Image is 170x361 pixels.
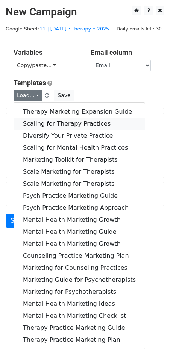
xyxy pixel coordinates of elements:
[14,226,145,238] a: Mental Health Marketing Guide
[14,178,145,190] a: Scale Marketing for Therapists
[14,262,145,274] a: Marketing for Counseling Practices
[14,130,145,142] a: Diversify Your Private Practice
[14,322,145,334] a: Therapy Practice Marketing Guide
[14,60,59,71] a: Copy/paste...
[6,6,164,18] h2: New Campaign
[14,142,145,154] a: Scaling for Mental Health Practices
[114,26,164,32] a: Daily emails left: 30
[14,298,145,310] a: Mental Health Marketing Ideas
[39,26,109,32] a: 11 | [DATE] • therapy • 2025
[14,190,145,202] a: Psych Practice Marketing Guide
[14,48,79,57] h5: Variables
[14,79,46,87] a: Templates
[14,238,145,250] a: Mental Health Marketing Growth
[14,334,145,346] a: Therapy Practice Marketing Plan
[14,118,145,130] a: Scaling for Therapy Practices
[6,214,30,228] a: Send
[14,214,145,226] a: Mental Health Marketing Growth
[14,202,145,214] a: Psych Practice Marketing Approach
[14,286,145,298] a: Marketing for Psychotherapists
[114,25,164,33] span: Daily emails left: 30
[14,90,42,101] a: Load...
[14,166,145,178] a: Scale Marketing for Therapists
[91,48,156,57] h5: Email column
[14,106,145,118] a: Therapy Marketing Expansion Guide
[132,325,170,361] iframe: Chat Widget
[54,90,74,101] button: Save
[14,250,145,262] a: Counseling Practice Marketing Plan
[14,154,145,166] a: Marketing Toolkit for Therapists
[14,310,145,322] a: Mental Health Marketing Checklist
[6,26,109,32] small: Google Sheet:
[14,274,145,286] a: Marketing Guide for Psychotherapists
